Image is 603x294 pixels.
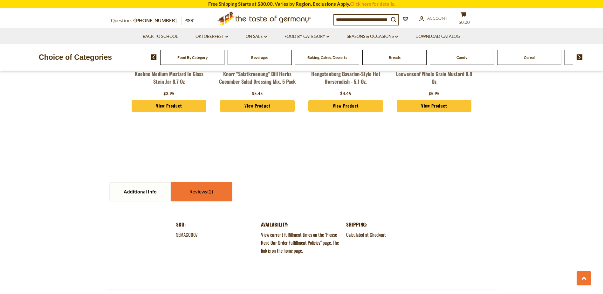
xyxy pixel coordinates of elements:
dt: SKU: [176,220,257,228]
a: Reviews [171,183,232,201]
a: Back to School [143,33,178,40]
a: Seasons & Occasions [347,33,398,40]
a: Beverages [251,55,268,60]
div: $5.45 [252,91,263,97]
dd: SEMAG0007 [176,231,257,239]
a: Additional Info [110,183,170,201]
dd: Calculated at Checkout [346,231,427,239]
img: previous arrow [151,54,157,60]
div: $3.95 [163,91,175,97]
a: Oktoberfest [195,33,228,40]
a: Kuehne Medium Mustard in Glass Stein Jar 8.7 oz [130,70,209,89]
a: Candy [456,55,467,60]
a: View Product [308,100,383,112]
button: $0.00 [454,11,473,27]
a: Cereal [524,55,535,60]
dt: Availability: [261,220,342,228]
a: Loewensenf Whole Grain Mustard 8.8 oz [395,70,474,89]
a: Baking, Cakes, Desserts [307,55,347,60]
div: $4.45 [340,91,351,97]
p: Questions? [111,17,182,25]
a: Hengstenberg Bavarian-style Hot Horseradish - 5.1 oz. [306,70,385,89]
dd: View current fulfillment times on the "Please Read Our Order Fulfillment Policies" page. The link... [261,231,342,255]
a: View Product [397,100,472,112]
dt: Shipping: [346,220,427,228]
a: Knorr "Salatkroenung" Dill Herbs Cucumber Salad Dressing Mix, 5 pack [218,70,297,89]
a: On Sale [246,33,267,40]
a: Food By Category [177,55,208,60]
a: Account [419,15,448,22]
img: next arrow [577,54,583,60]
div: $5.95 [428,91,440,97]
a: Download Catalog [415,33,460,40]
a: View Product [132,100,207,112]
span: $0.00 [459,20,470,25]
a: View Product [220,100,295,112]
span: Account [427,16,448,21]
a: Food By Category [284,33,329,40]
a: Breads [389,55,401,60]
a: [PHONE_NUMBER] [134,17,177,23]
a: Click here for details. [350,1,395,7]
